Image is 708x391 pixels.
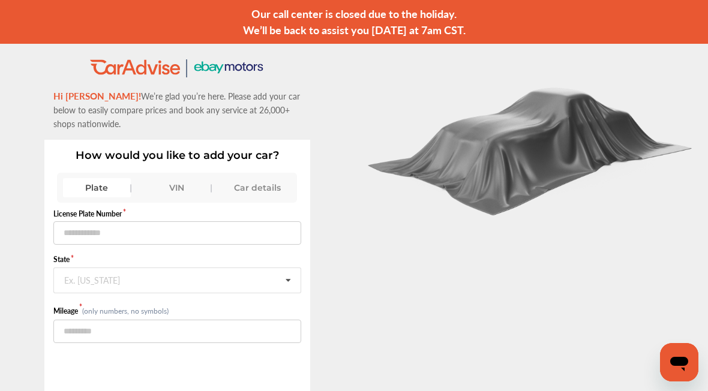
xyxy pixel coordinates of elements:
[660,343,698,381] iframe: Button to launch messaging window
[53,90,300,130] span: We’re glad you’re here. Please add your car below to easily compare prices and book any service a...
[63,178,131,197] div: Plate
[64,275,120,282] div: Ex. [US_STATE]
[53,89,141,102] span: Hi [PERSON_NAME]!
[143,178,211,197] div: VIN
[53,149,301,162] p: How would you like to add your car?
[53,254,301,264] label: State
[361,78,701,215] img: carCoverBlack.2823a3dccd746e18b3f8.png
[223,178,292,197] div: Car details
[53,209,301,219] label: License Plate Number
[82,306,169,316] small: (only numbers, no symbols)
[53,306,82,316] label: Mileage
